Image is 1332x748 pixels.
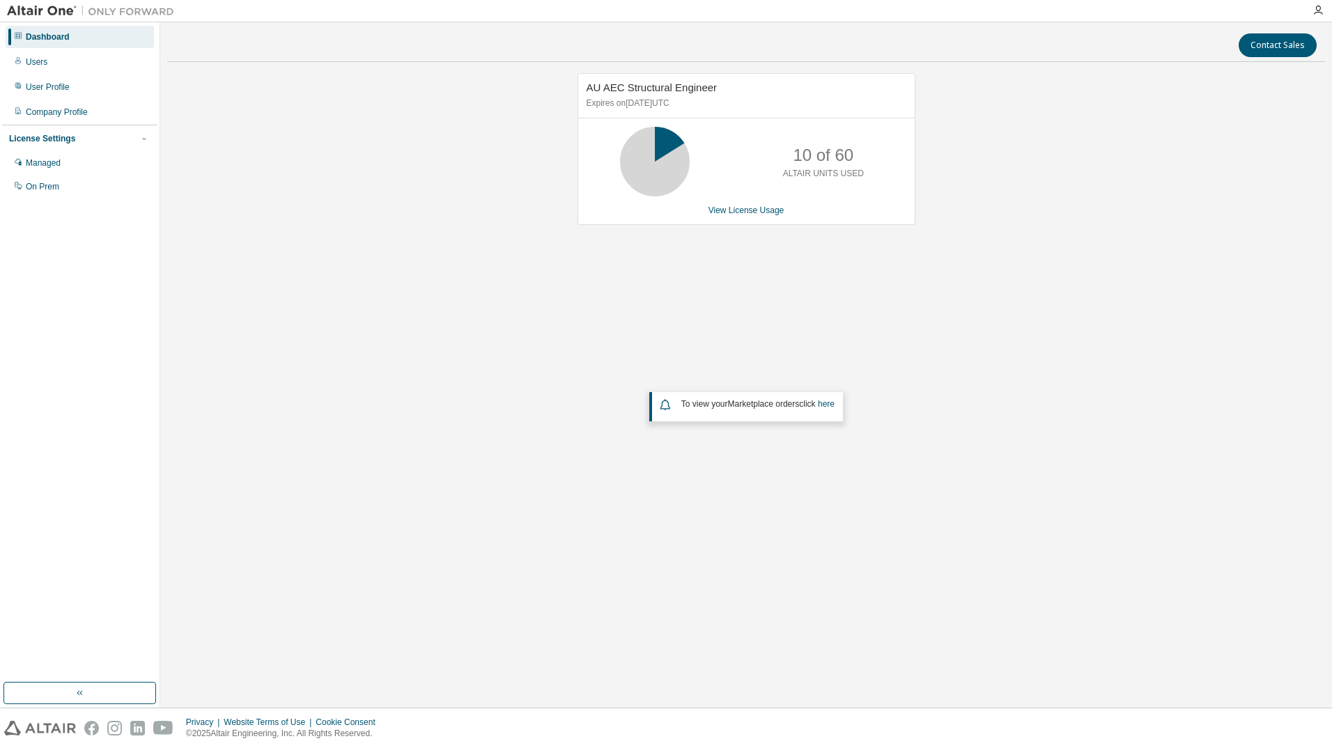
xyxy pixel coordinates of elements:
[818,399,835,409] a: here
[107,721,122,735] img: instagram.svg
[186,717,224,728] div: Privacy
[186,728,384,740] p: © 2025 Altair Engineering, Inc. All Rights Reserved.
[26,181,59,192] div: On Prem
[728,399,800,409] em: Marketplace orders
[708,205,784,215] a: View License Usage
[9,133,75,144] div: License Settings
[130,721,145,735] img: linkedin.svg
[587,81,718,93] span: AU AEC Structural Engineer
[793,143,853,167] p: 10 of 60
[26,107,88,118] div: Company Profile
[1239,33,1317,57] button: Contact Sales
[783,168,864,180] p: ALTAIR UNITS USED
[7,4,181,18] img: Altair One
[26,56,47,68] div: Users
[316,717,383,728] div: Cookie Consent
[587,98,903,109] p: Expires on [DATE] UTC
[153,721,173,735] img: youtube.svg
[224,717,316,728] div: Website Terms of Use
[681,399,835,409] span: To view your click
[26,157,61,169] div: Managed
[26,81,70,93] div: User Profile
[84,721,99,735] img: facebook.svg
[26,31,70,42] div: Dashboard
[4,721,76,735] img: altair_logo.svg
